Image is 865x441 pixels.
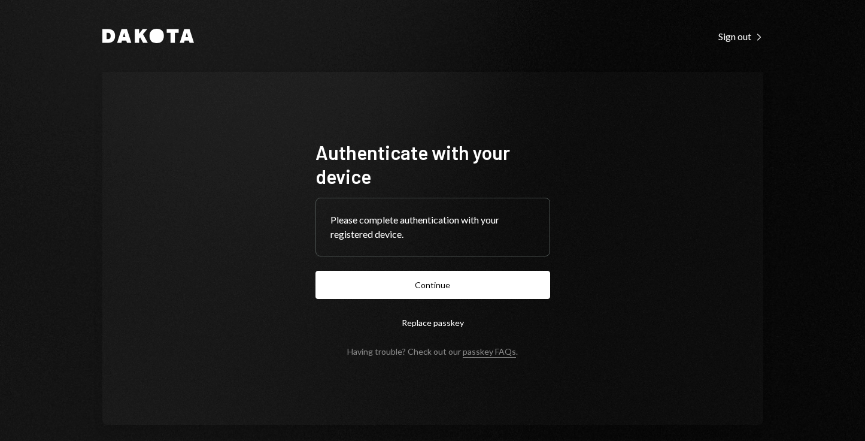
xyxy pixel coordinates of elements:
a: passkey FAQs [463,346,516,358]
h1: Authenticate with your device [315,140,550,188]
div: Please complete authentication with your registered device. [330,213,535,241]
button: Replace passkey [315,309,550,337]
button: Continue [315,271,550,299]
div: Sign out [718,31,763,43]
a: Sign out [718,29,763,43]
div: Having trouble? Check out our . [347,346,518,357]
